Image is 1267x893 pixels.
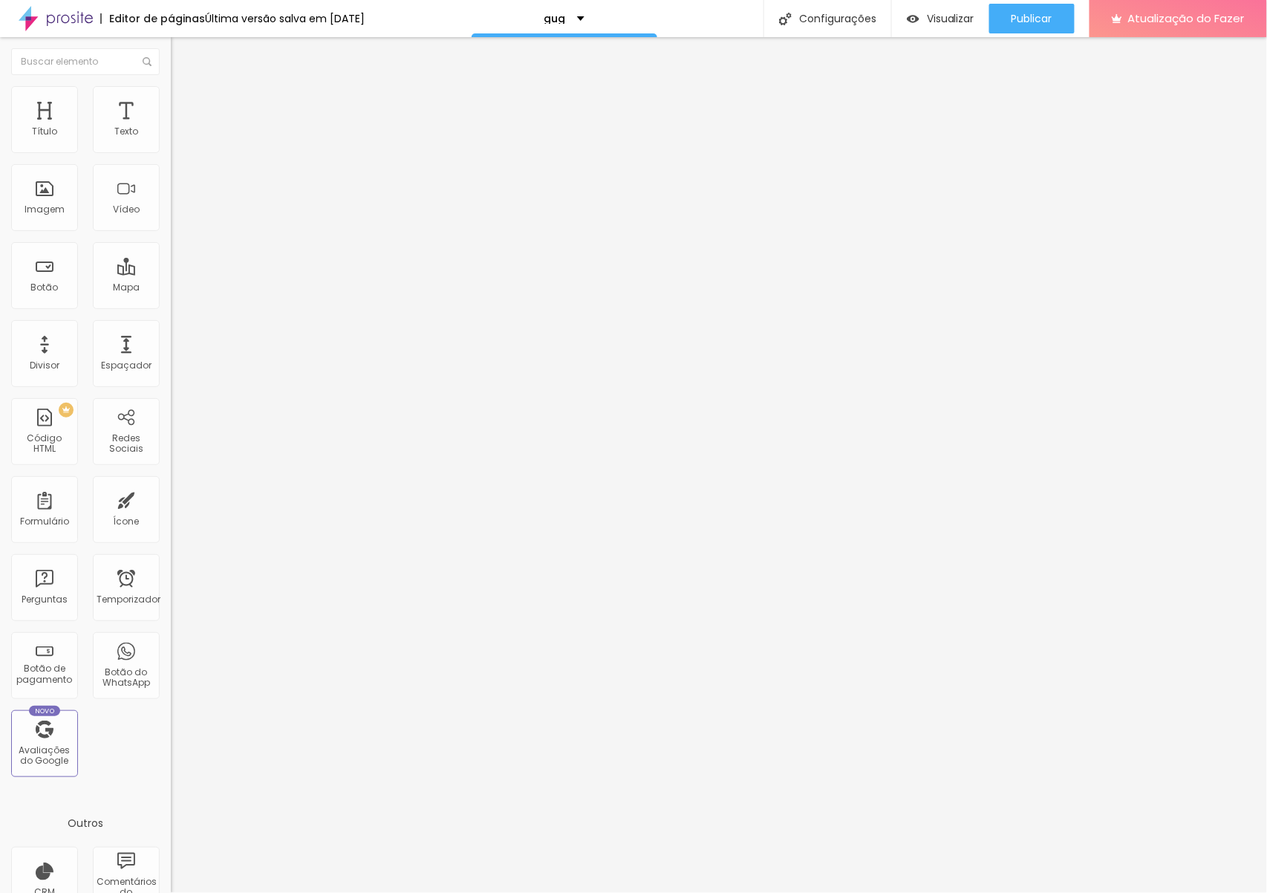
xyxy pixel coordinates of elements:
[20,515,69,527] font: Formulário
[35,707,55,715] font: Novo
[799,11,876,26] font: Configurações
[27,432,62,455] font: Código HTML
[11,48,160,75] input: Buscar elemento
[779,13,792,25] img: Ícone
[97,593,160,605] font: Temporizador
[101,359,152,371] font: Espaçador
[114,125,138,137] font: Texto
[171,37,1267,893] iframe: Editor
[22,593,68,605] font: Perguntas
[113,203,140,215] font: Vídeo
[113,281,140,293] font: Mapa
[1128,10,1245,26] font: Atualização do Fazer
[892,4,989,33] button: Visualizar
[31,281,59,293] font: Botão
[544,11,566,26] font: gug
[17,662,73,685] font: Botão de pagamento
[109,11,205,26] font: Editor de páginas
[205,11,365,26] font: Última versão salva em [DATE]
[19,744,71,767] font: Avaliações do Google
[989,4,1075,33] button: Publicar
[1012,11,1052,26] font: Publicar
[30,359,59,371] font: Divisor
[25,203,65,215] font: Imagem
[143,57,152,66] img: Ícone
[927,11,974,26] font: Visualizar
[32,125,57,137] font: Título
[109,432,143,455] font: Redes Sociais
[68,816,103,831] font: Outros
[114,515,140,527] font: Ícone
[102,666,150,689] font: Botão do WhatsApp
[907,13,919,25] img: view-1.svg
